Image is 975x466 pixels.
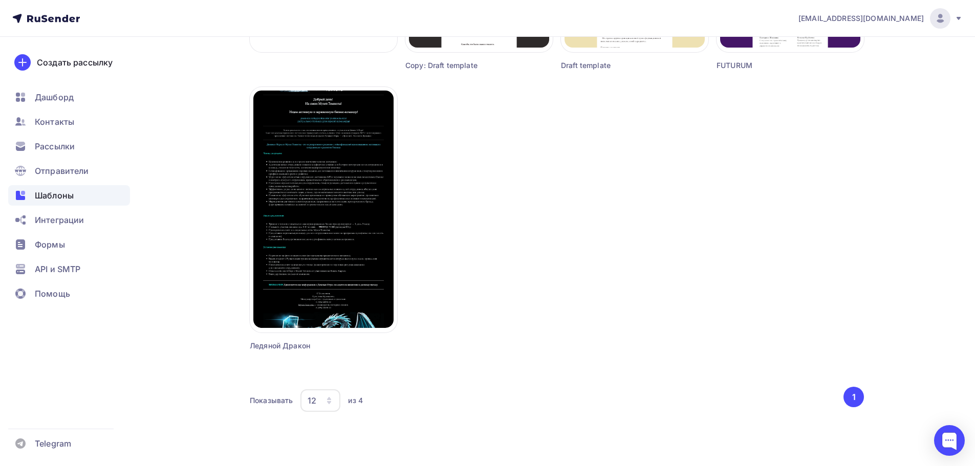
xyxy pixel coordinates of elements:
a: Шаблоны [8,185,130,206]
div: 12 [308,394,316,407]
span: [EMAIL_ADDRESS][DOMAIN_NAME] [798,13,924,24]
span: API и SMTP [35,263,80,275]
a: [EMAIL_ADDRESS][DOMAIN_NAME] [798,8,963,29]
div: Создать рассылку [37,56,113,69]
span: Шаблоны [35,189,74,202]
span: Telegram [35,437,71,450]
button: Go to page 1 [843,387,864,407]
ul: Pagination [842,387,864,407]
span: Формы [35,238,65,251]
a: Формы [8,234,130,255]
span: Отправители [35,165,89,177]
div: из 4 [348,395,363,406]
a: Рассылки [8,136,130,157]
div: FUTURUM [717,60,827,71]
button: 12 [300,389,341,412]
div: Показывать [250,395,293,406]
a: Контакты [8,112,130,132]
a: Отправители [8,161,130,181]
span: Помощь [35,287,70,300]
div: Ледяной Дракон [250,341,360,351]
span: Интеграции [35,214,84,226]
div: Draft template [561,60,671,71]
div: Copy: Draft template [405,60,516,71]
a: Дашборд [8,87,130,107]
span: Дашборд [35,91,74,103]
span: Рассылки [35,140,75,152]
span: Контакты [35,116,74,128]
